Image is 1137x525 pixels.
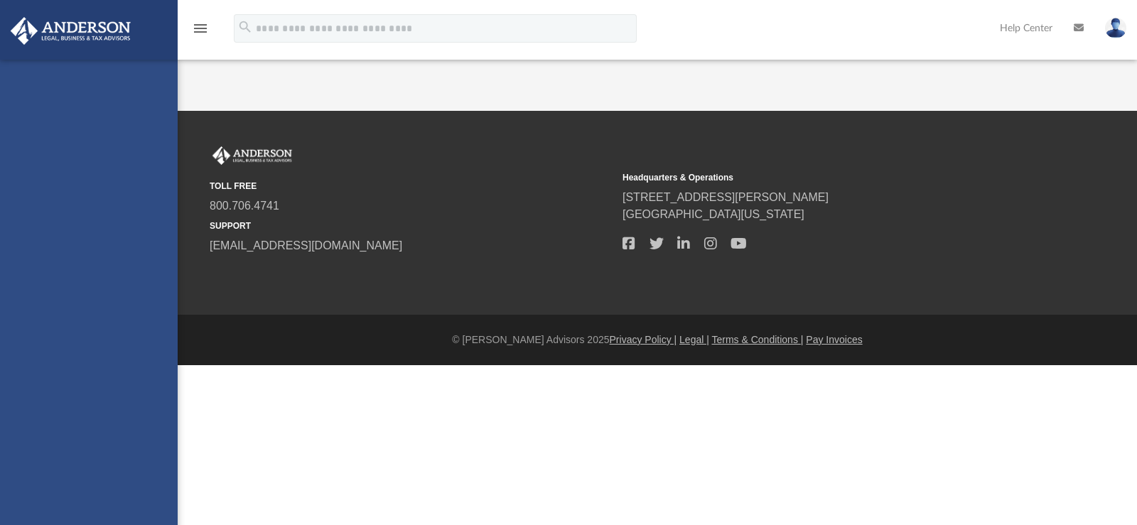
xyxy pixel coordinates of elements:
[237,19,253,35] i: search
[210,180,613,193] small: TOLL FREE
[1105,18,1126,38] img: User Pic
[806,334,862,345] a: Pay Invoices
[192,27,209,37] a: menu
[623,191,829,203] a: [STREET_ADDRESS][PERSON_NAME]
[210,220,613,232] small: SUPPORT
[210,239,402,251] a: [EMAIL_ADDRESS][DOMAIN_NAME]
[178,332,1137,347] div: © [PERSON_NAME] Advisors 2025
[679,334,709,345] a: Legal |
[610,334,677,345] a: Privacy Policy |
[210,200,279,212] a: 800.706.4741
[623,208,804,220] a: [GEOGRAPHIC_DATA][US_STATE]
[210,146,295,165] img: Anderson Advisors Platinum Portal
[6,17,135,45] img: Anderson Advisors Platinum Portal
[192,20,209,37] i: menu
[712,334,804,345] a: Terms & Conditions |
[623,171,1025,184] small: Headquarters & Operations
